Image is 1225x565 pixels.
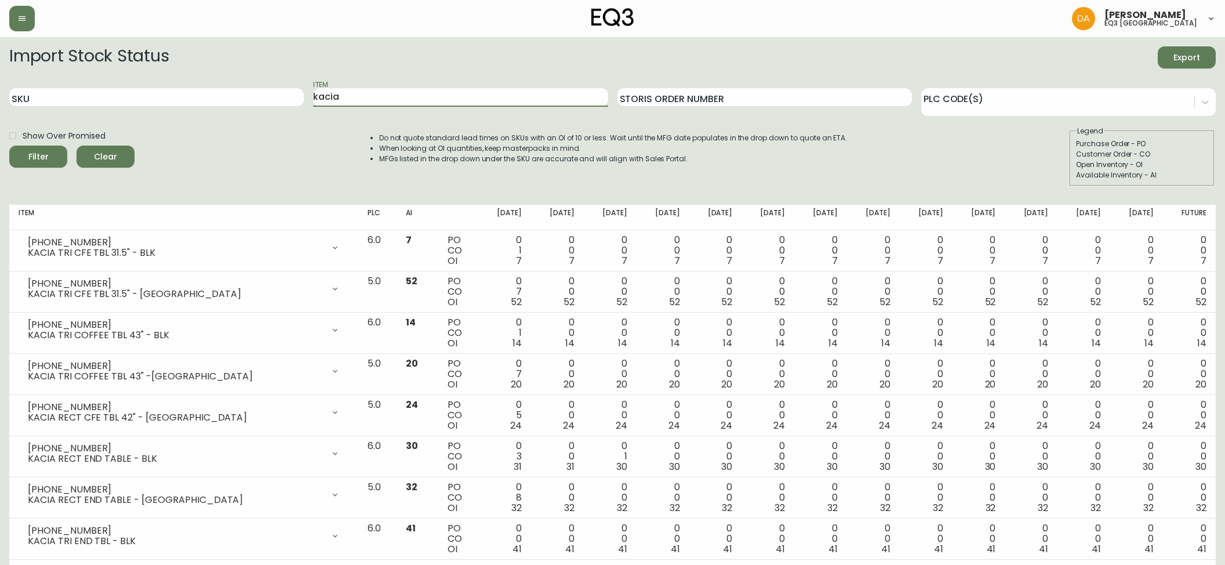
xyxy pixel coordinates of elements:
div: KACIA RECT CFE TBL 42" - [GEOGRAPHIC_DATA] [28,412,323,423]
span: 14 [828,336,838,350]
div: PO CO [448,235,469,266]
div: 0 0 [1014,400,1048,431]
div: PO CO [448,276,469,307]
div: Customer Order - CO [1076,149,1208,160]
div: 0 0 [856,235,890,266]
span: 7 [726,254,732,267]
span: 32 [1143,501,1154,515]
div: 0 0 [1119,276,1154,307]
span: 24 [932,419,943,432]
div: 0 0 [909,441,943,472]
div: 0 0 [646,235,680,266]
div: 0 0 [751,523,785,555]
span: Clear [86,150,125,164]
th: [DATE] [1005,205,1057,230]
div: 0 0 [698,523,732,555]
div: 0 0 [540,358,575,390]
div: [PHONE_NUMBER]KACIA TRI COFFEE TBL 43" -[GEOGRAPHIC_DATA] [19,358,349,384]
div: 0 0 [646,441,680,472]
div: 0 0 [698,276,732,307]
span: 14 [934,336,943,350]
div: 0 0 [646,482,680,513]
div: 0 0 [540,235,575,266]
div: 0 0 [909,358,943,390]
img: logo [591,8,634,27]
div: 0 0 [1014,317,1048,349]
div: 0 1 [488,317,522,349]
div: 0 0 [909,276,943,307]
div: 0 0 [1067,358,1101,390]
span: OI [448,378,457,391]
div: 0 0 [804,276,838,307]
div: 0 0 [856,441,890,472]
div: KACIA TRI END TBL - BLK [28,536,323,546]
td: 6.0 [358,230,397,271]
div: 0 0 [540,317,575,349]
div: 0 0 [962,317,996,349]
div: 0 0 [593,317,627,349]
span: [PERSON_NAME] [1104,10,1186,20]
span: 7 [990,254,995,267]
span: 30 [932,460,943,473]
div: PO CO [448,400,469,431]
span: 20 [774,378,785,391]
div: 0 0 [646,400,680,431]
span: 32 [775,501,785,515]
span: Show Over Promised [23,130,106,142]
div: [PHONE_NUMBER] [28,237,323,248]
th: Future [1163,205,1216,230]
span: 24 [1195,419,1206,432]
th: [DATE] [531,205,584,230]
div: 0 0 [1067,235,1101,266]
span: 14 [512,336,522,350]
span: 32 [722,501,732,515]
th: [DATE] [1110,205,1163,230]
div: 0 0 [1014,441,1048,472]
span: OI [448,295,457,309]
span: 20 [406,357,418,370]
div: 0 0 [1014,358,1048,390]
th: [DATE] [794,205,847,230]
span: 7 [1201,254,1206,267]
span: 24 [406,398,418,411]
div: 0 0 [962,235,996,266]
span: 14 [1092,336,1101,350]
span: 52 [1037,295,1048,309]
span: 30 [1143,460,1154,473]
span: 52 [827,295,838,309]
td: 6.0 [358,313,397,354]
span: 52 [1090,295,1101,309]
img: dd1a7e8db21a0ac8adbf82b84ca05374 [1072,7,1095,30]
div: 0 1 [593,441,627,472]
div: 0 0 [909,482,943,513]
span: 24 [1089,419,1101,432]
div: PO CO [448,523,469,555]
div: KACIA TRI COFFEE TBL 43" -[GEOGRAPHIC_DATA] [28,371,323,382]
span: 30 [1090,460,1101,473]
span: 32 [1038,501,1048,515]
span: 20 [1143,378,1154,391]
span: 7 [1148,254,1154,267]
div: 0 1 [488,235,522,266]
div: 0 0 [856,400,890,431]
div: [PHONE_NUMBER] [28,443,323,454]
legend: Legend [1076,126,1104,136]
div: 0 0 [1172,441,1206,472]
span: 32 [564,501,575,515]
div: 0 7 [488,358,522,390]
div: 0 0 [593,358,627,390]
div: 0 0 [909,400,943,431]
th: [DATE] [847,205,900,230]
span: OI [448,419,457,432]
div: 0 0 [751,400,785,431]
span: OI [448,501,457,515]
span: 20 [669,378,680,391]
div: 0 0 [1014,523,1048,555]
span: 20 [511,378,522,391]
span: 20 [1037,378,1048,391]
span: 20 [1090,378,1101,391]
th: [DATE] [741,205,794,230]
div: 0 0 [962,276,996,307]
div: 0 0 [962,523,996,555]
div: 0 0 [751,441,785,472]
